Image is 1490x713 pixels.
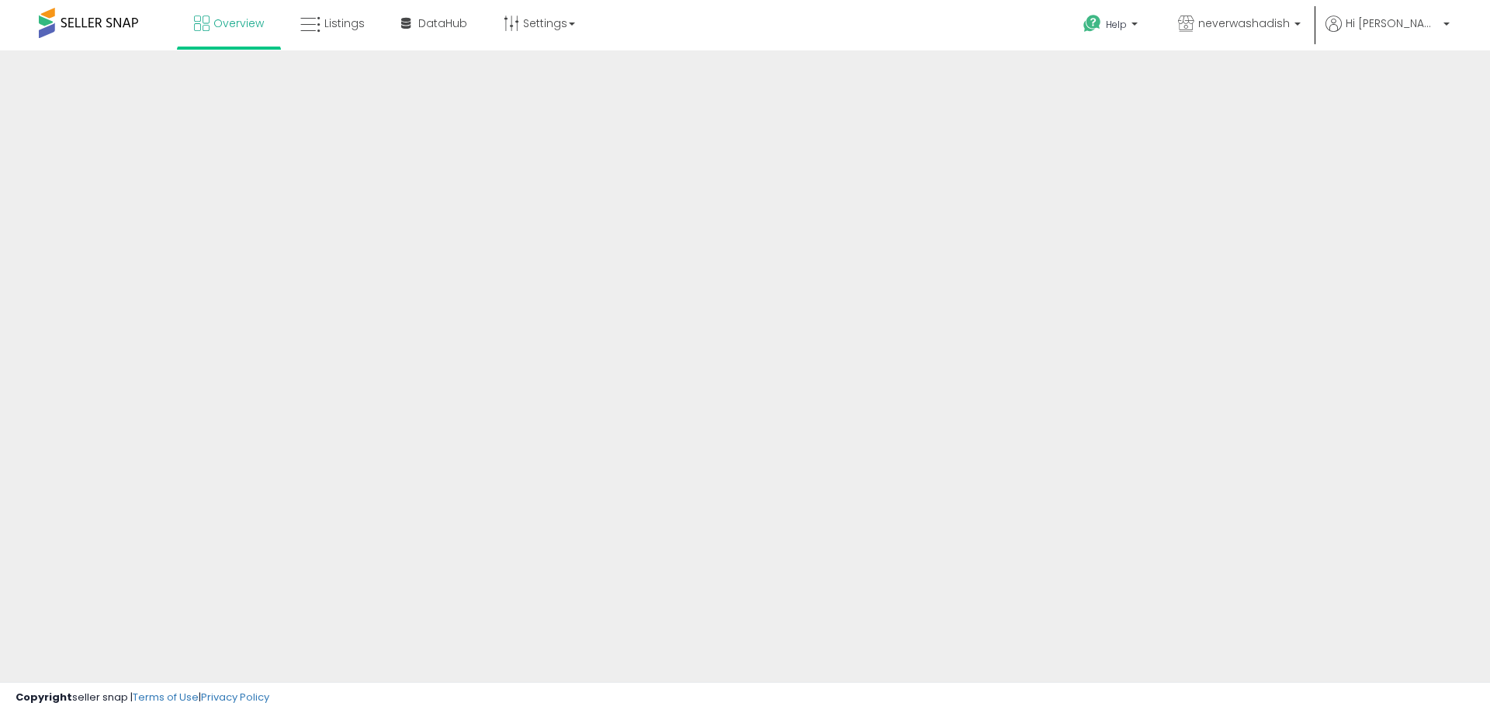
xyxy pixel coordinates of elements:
span: Help [1106,18,1127,31]
strong: Copyright [16,690,72,704]
div: seller snap | | [16,691,269,705]
span: DataHub [418,16,467,31]
a: Hi [PERSON_NAME] [1325,16,1450,50]
span: neverwashadish [1198,16,1290,31]
span: Overview [213,16,264,31]
a: Privacy Policy [201,690,269,704]
a: Terms of Use [133,690,199,704]
span: Hi [PERSON_NAME] [1346,16,1439,31]
i: Get Help [1083,14,1102,33]
span: Listings [324,16,365,31]
a: Help [1071,2,1153,50]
